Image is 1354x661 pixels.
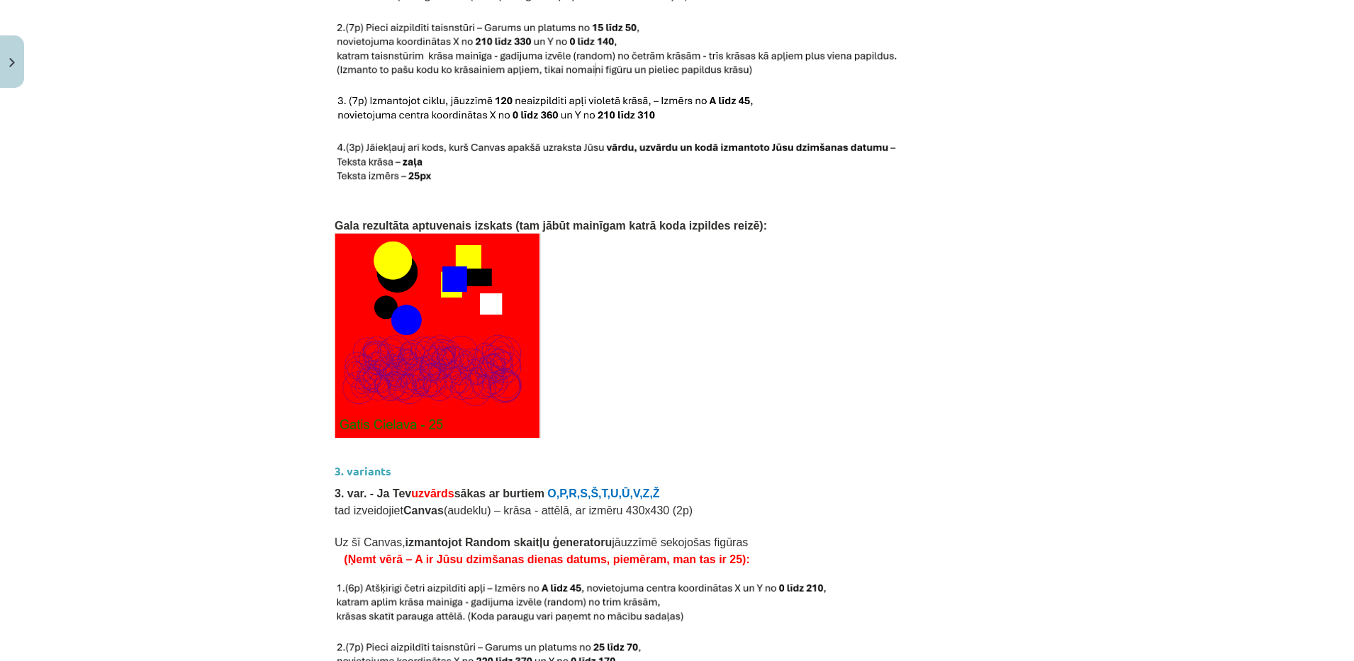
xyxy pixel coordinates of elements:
[344,553,749,565] span: (Ņemt vērā – A ir Jūsu dzimšanas dienas datums, piemēram, man tas ir 25):
[403,504,444,516] b: Canvas
[411,487,454,499] span: uzvārds
[335,220,767,232] span: Gala rezultāta aptuvenais izskats (tam jābūt mainīgam katrā koda izpildes reizē):
[335,463,391,478] strong: 3. variants
[335,504,693,516] span: tad izveidojiet (audeklu) – krāsa - attēlā, ar izmēru 430x430 (2p)
[9,58,15,67] img: icon-close-lesson-0947bae3869378f0d4975bcd49f059093ad1ed9edebbc8119c70593378902aed.svg
[335,233,541,439] img: Attēls, kurā ir grafika, grafiskais dizains, ekrānuzņēmums, teksts Apraksts ģenerēts automātiski
[335,536,748,548] span: Uz šī Canvas, jāuzzīmē sekojošas figūras
[335,487,544,499] span: 3. var. - Ja Tev sākas ar burtiem
[547,487,659,499] span: O,P,R,S,Š,T,U,Ū,V,Z,Ž
[405,536,612,548] b: izmantojot Random skaitļu ģeneratoru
